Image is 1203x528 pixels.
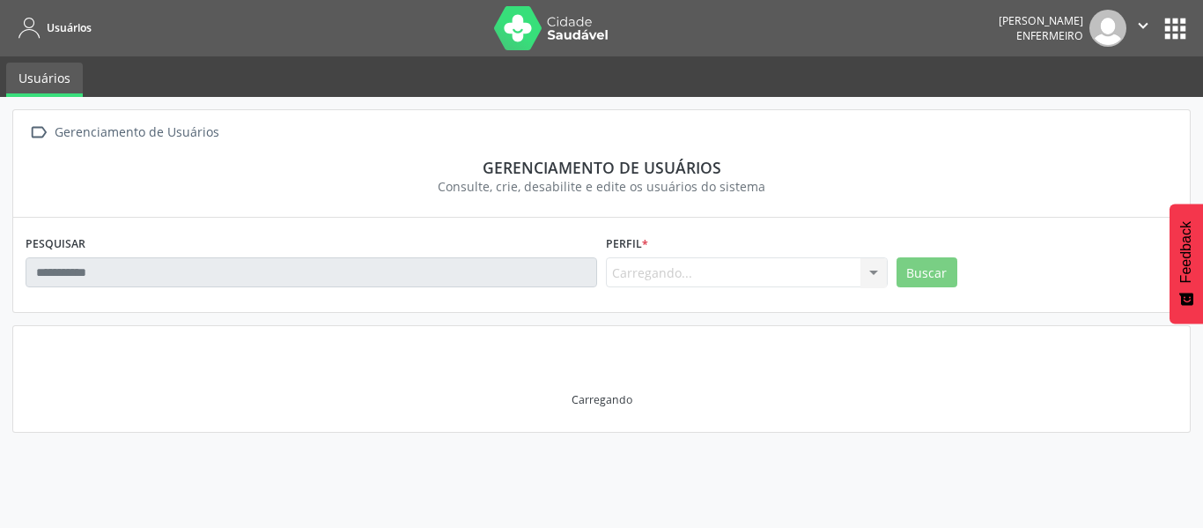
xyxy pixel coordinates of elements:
[47,20,92,35] span: Usuários
[1126,10,1160,47] button: 
[1160,13,1191,44] button: apps
[1016,28,1083,43] span: Enfermeiro
[1178,221,1194,283] span: Feedback
[999,13,1083,28] div: [PERSON_NAME]
[1133,16,1153,35] i: 
[1089,10,1126,47] img: img
[38,177,1165,196] div: Consulte, crie, desabilite e edite os usuários do sistema
[606,230,648,257] label: Perfil
[1170,204,1203,323] button: Feedback - Mostrar pesquisa
[572,392,632,407] div: Carregando
[38,158,1165,177] div: Gerenciamento de usuários
[26,230,85,257] label: PESQUISAR
[6,63,83,97] a: Usuários
[26,120,51,145] i: 
[26,120,222,145] a:  Gerenciamento de Usuários
[897,257,957,287] button: Buscar
[12,13,92,42] a: Usuários
[51,120,222,145] div: Gerenciamento de Usuários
